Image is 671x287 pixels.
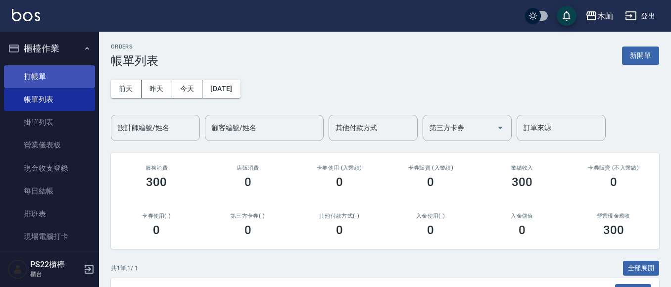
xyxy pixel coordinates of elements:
[172,80,203,98] button: 今天
[512,175,532,189] h3: 300
[557,6,576,26] button: save
[214,213,282,219] h2: 第三方卡券(-)
[397,165,465,171] h2: 卡券販賣 (入業績)
[4,65,95,88] a: 打帳單
[4,180,95,202] a: 每日結帳
[8,259,28,279] img: Person
[4,157,95,180] a: 現金收支登錄
[581,6,617,26] button: 木屾
[305,213,373,219] h2: 其他付款方式(-)
[603,223,624,237] h3: 300
[622,50,659,60] a: 新開單
[4,225,95,248] a: 現場電腦打卡
[4,36,95,61] button: 櫃檯作業
[4,111,95,134] a: 掛單列表
[30,260,81,270] h5: PS22櫃檯
[336,175,343,189] h3: 0
[336,223,343,237] h3: 0
[202,80,240,98] button: [DATE]
[214,165,282,171] h2: 店販消費
[244,223,251,237] h3: 0
[244,175,251,189] h3: 0
[146,175,167,189] h3: 300
[397,213,465,219] h2: 入金使用(-)
[305,165,373,171] h2: 卡券使用 (入業績)
[488,165,556,171] h2: 業績收入
[427,175,434,189] h3: 0
[111,264,138,273] p: 共 1 筆, 1 / 1
[111,44,158,50] h2: ORDERS
[579,165,647,171] h2: 卡券販賣 (不入業績)
[111,54,158,68] h3: 帳單列表
[123,165,191,171] h3: 服務消費
[579,213,647,219] h2: 營業現金應收
[488,213,556,219] h2: 入金儲值
[427,223,434,237] h3: 0
[111,80,142,98] button: 前天
[623,261,660,276] button: 全部展開
[622,47,659,65] button: 新開單
[519,223,526,237] h3: 0
[492,120,508,136] button: Open
[4,202,95,225] a: 排班表
[4,134,95,156] a: 營業儀表板
[123,213,191,219] h2: 卡券使用(-)
[4,88,95,111] a: 帳單列表
[597,10,613,22] div: 木屾
[610,175,617,189] h3: 0
[30,270,81,279] p: 櫃台
[142,80,172,98] button: 昨天
[12,9,40,21] img: Logo
[153,223,160,237] h3: 0
[621,7,659,25] button: 登出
